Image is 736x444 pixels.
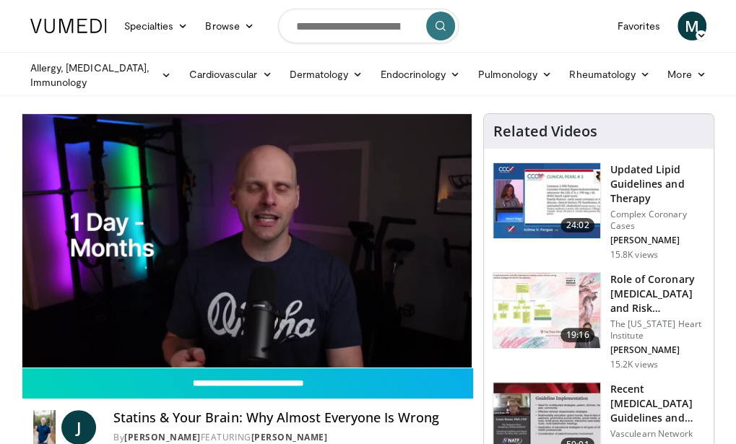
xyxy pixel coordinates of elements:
[659,60,714,89] a: More
[113,410,461,426] h4: Statins & Your Brain: Why Almost Everyone Is Wrong
[677,12,706,40] a: M
[609,12,669,40] a: Favorites
[610,359,657,370] p: 15.2K views
[22,114,472,367] video-js: Video Player
[113,431,461,444] div: By FEATURING
[560,218,595,232] span: 24:02
[493,273,600,348] img: 1efa8c99-7b8a-4ab5-a569-1c219ae7bd2c.150x105_q85_crop-smart_upscale.jpg
[610,428,705,440] p: Vasculearn Network
[610,249,657,261] p: 15.8K views
[610,344,705,356] p: [PERSON_NAME]
[196,12,263,40] a: Browse
[493,272,705,370] a: 19:16 Role of Coronary [MEDICAL_DATA] and Risk Stratification The [US_STATE] Heart Institute [PER...
[278,9,459,43] input: Search topics, interventions
[610,209,705,232] p: Complex Coronary Cases
[610,162,705,206] h3: Updated Lipid Guidelines and Therapy
[493,162,705,261] a: 24:02 Updated Lipid Guidelines and Therapy Complex Coronary Cases [PERSON_NAME] 15.8K views
[116,12,197,40] a: Specialties
[30,19,107,33] img: VuMedi Logo
[281,60,372,89] a: Dermatology
[371,60,469,89] a: Endocrinology
[469,60,560,89] a: Pulmonology
[22,61,181,90] a: Allergy, [MEDICAL_DATA], Immunology
[493,163,600,238] img: 77f671eb-9394-4acc-bc78-a9f077f94e00.150x105_q85_crop-smart_upscale.jpg
[610,272,705,315] h3: Role of Coronary [MEDICAL_DATA] and Risk Stratification
[610,382,705,425] h3: Recent [MEDICAL_DATA] Guidelines and Integration into Clinical Practice
[560,60,659,89] a: Rheumatology
[180,60,280,89] a: Cardiovascular
[251,431,327,443] a: [PERSON_NAME]
[560,328,595,342] span: 19:16
[610,235,705,246] p: [PERSON_NAME]
[493,123,597,140] h4: Related Videos
[124,431,201,443] a: [PERSON_NAME]
[610,318,705,341] p: The [US_STATE] Heart Institute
